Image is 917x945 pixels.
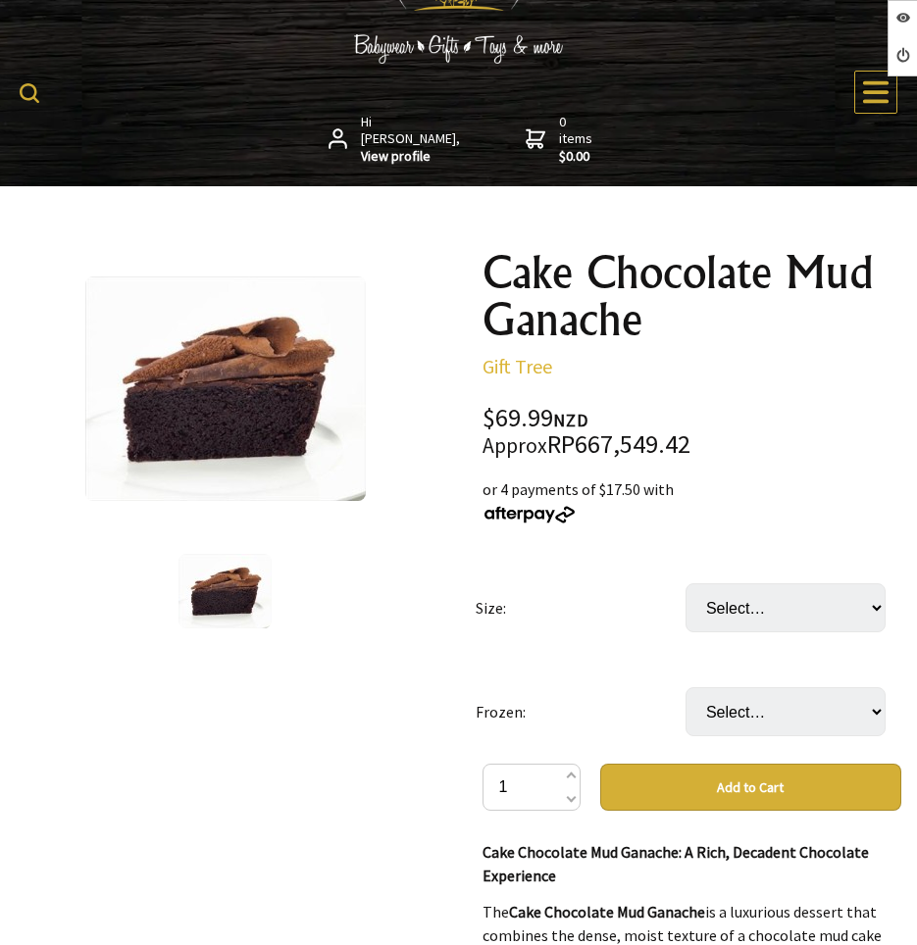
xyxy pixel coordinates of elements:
[559,148,596,166] strong: $0.00
[509,902,705,921] strong: Cake Chocolate Mud Ganache
[483,354,552,378] a: Gift Tree
[553,409,588,431] span: NZD
[476,556,686,660] td: Size:
[559,113,596,166] span: 0 items
[483,477,902,524] div: or 4 payments of $17.50 with
[483,506,577,523] img: Afterpay
[20,83,39,103] img: product search
[476,660,686,764] td: Frozen:
[178,554,272,628] img: Cake Chocolate Mud Ganache
[361,148,462,166] strong: View profile
[483,842,869,885] strong: Cake Chocolate Mud Ganache: A Rich, Decadent Chocolate Experience
[85,276,366,501] img: Cake Chocolate Mud Ganache
[361,114,462,166] span: Hi [PERSON_NAME],
[483,406,902,458] div: $69.99 RP667,549.42
[483,432,547,459] small: Approx
[600,764,902,811] button: Add to Cart
[526,114,596,166] a: 0 items$0.00
[483,249,902,343] h1: Cake Chocolate Mud Ganache
[312,34,606,64] img: Babywear - Gifts - Toys & more
[329,114,463,166] a: Hi [PERSON_NAME],View profile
